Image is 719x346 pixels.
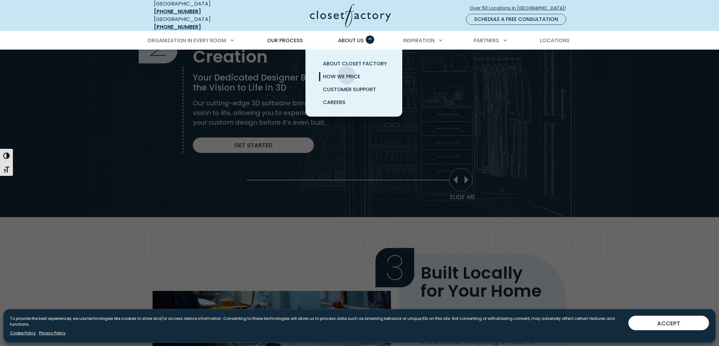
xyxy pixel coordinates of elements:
span: Our Process [267,37,303,44]
span: About Closet Factory [323,60,387,67]
p: To provide the best experiences, we use technologies like cookies to store and/or access device i... [10,316,623,327]
span: Careers [323,99,345,106]
a: [PHONE_NUMBER] [154,23,201,31]
span: Organization in Every Room [147,37,226,44]
a: Cookie Policy [10,330,36,336]
span: How We Price [323,73,360,80]
div: [GEOGRAPHIC_DATA] [154,15,247,31]
span: Partners [474,37,499,44]
button: ACCEPT [628,316,709,330]
nav: Primary Menu [143,32,576,50]
ul: About Us submenu [305,50,402,117]
a: Privacy Policy [39,330,65,336]
span: About Us [338,37,364,44]
span: Inspiration [403,37,434,44]
a: [PHONE_NUMBER] [154,8,201,15]
img: Closet Factory Logo [310,4,391,27]
span: Customer Support [323,86,376,93]
span: Over 60 Locations in [GEOGRAPHIC_DATA]! [470,5,571,12]
a: Schedule a Free Consultation [466,14,566,25]
a: Over 60 Locations in [GEOGRAPHIC_DATA]! [469,3,571,14]
span: Locations [540,37,570,44]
